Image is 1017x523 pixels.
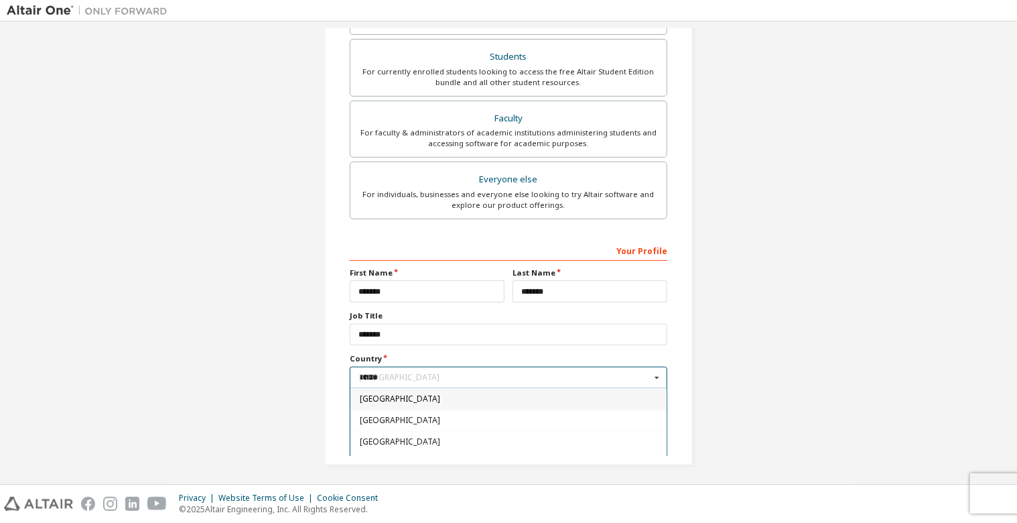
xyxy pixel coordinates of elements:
[358,189,659,211] div: For individuals, businesses and everyone else looking to try Altair software and explore our prod...
[317,493,386,504] div: Cookie Consent
[513,268,667,278] label: Last Name
[358,127,659,149] div: For faculty & administrators of academic institutions administering students and accessing softwa...
[358,48,659,66] div: Students
[7,4,174,17] img: Altair One
[350,353,667,364] label: Country
[358,170,659,189] div: Everyone else
[103,497,117,511] img: instagram.svg
[147,497,167,511] img: youtube.svg
[358,66,659,88] div: For currently enrolled students looking to access the free Altair Student Edition bundle and all ...
[179,504,386,515] p: © 2025 Altair Engineering, Inc. All Rights Reserved.
[358,109,659,128] div: Faculty
[4,497,73,511] img: altair_logo.svg
[360,395,658,403] span: [GEOGRAPHIC_DATA]
[218,493,317,504] div: Website Terms of Use
[360,438,658,446] span: [GEOGRAPHIC_DATA]
[179,493,218,504] div: Privacy
[350,268,504,278] label: First Name
[360,416,658,424] span: [GEOGRAPHIC_DATA]
[125,497,139,511] img: linkedin.svg
[350,310,667,321] label: Job Title
[350,239,667,261] div: Your Profile
[81,497,95,511] img: facebook.svg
